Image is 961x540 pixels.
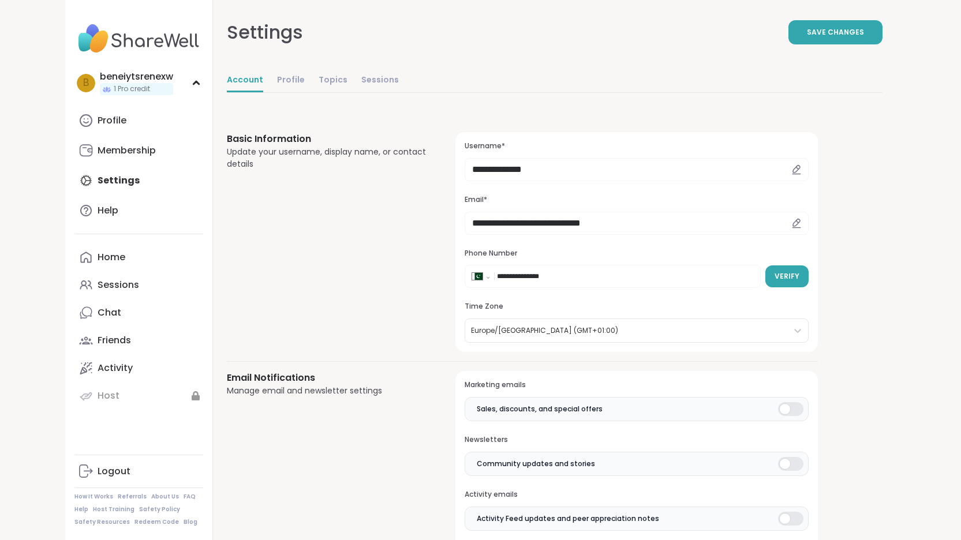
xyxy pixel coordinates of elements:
div: Logout [98,465,130,478]
h3: Username* [465,141,808,151]
h3: Time Zone [465,302,808,312]
h3: Marketing emails [465,380,808,390]
span: Community updates and stories [477,459,595,469]
h3: Activity emails [465,490,808,500]
h3: Newsletters [465,435,808,445]
a: Safety Policy [139,505,180,513]
a: Sessions [74,271,203,299]
a: How It Works [74,493,113,501]
a: Help [74,505,88,513]
a: Help [74,197,203,224]
span: Verify [775,271,799,282]
button: Save Changes [788,20,883,44]
div: Update your username, display name, or contact details [227,146,428,170]
div: Friends [98,334,131,347]
h3: Basic Information [227,132,428,146]
div: beneiytsrenexw [100,70,173,83]
a: Logout [74,457,203,485]
a: Home [74,243,203,271]
div: Help [98,204,118,217]
div: Chat [98,306,121,319]
div: Membership [98,144,156,157]
div: Activity [98,362,133,374]
a: Safety Resources [74,518,130,526]
a: Host Training [93,505,134,513]
a: Profile [277,69,305,92]
div: Home [98,251,125,264]
div: Settings [227,18,303,46]
h3: Email* [465,195,808,205]
a: Chat [74,299,203,327]
a: Host [74,382,203,410]
a: Friends [74,327,203,354]
div: Sessions [98,279,139,291]
span: b [83,76,89,91]
h3: Email Notifications [227,371,428,385]
div: Host [98,389,119,402]
button: Verify [765,265,809,287]
span: Save Changes [807,27,864,37]
a: Blog [184,518,197,526]
span: 1 Pro credit [114,84,150,94]
h3: Phone Number [465,249,808,258]
a: Sessions [361,69,399,92]
span: Sales, discounts, and special offers [477,404,603,414]
a: Referrals [118,493,147,501]
a: Activity [74,354,203,382]
a: Membership [74,137,203,164]
a: FAQ [184,493,196,501]
a: Profile [74,107,203,134]
span: Activity Feed updates and peer appreciation notes [477,513,659,524]
img: ShareWell Nav Logo [74,18,203,59]
a: About Us [151,493,179,501]
div: Profile [98,114,126,127]
div: Manage email and newsletter settings [227,385,428,397]
a: Topics [319,69,347,92]
a: Account [227,69,263,92]
a: Redeem Code [134,518,179,526]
